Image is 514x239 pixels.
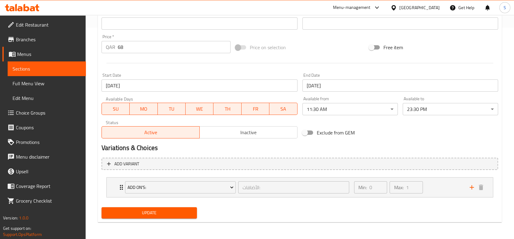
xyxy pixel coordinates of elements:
a: Full Menu View [8,76,86,91]
a: Grocery Checklist [2,193,86,208]
a: Coupons [2,120,86,135]
a: Promotions [2,135,86,149]
input: Please enter price [118,41,231,53]
button: delete [476,183,486,192]
button: TH [213,103,241,115]
span: Promotions [16,138,81,146]
button: SU [102,103,130,115]
span: Upsell [16,168,81,175]
input: Please enter product barcode [102,17,297,30]
span: Coupons [16,124,81,131]
span: MO [132,105,155,113]
span: Get support on: [3,224,31,232]
a: Menus [2,47,86,61]
input: Please enter product sku [302,17,498,30]
div: [GEOGRAPHIC_DATA] [399,4,440,11]
span: Version: [3,214,18,222]
div: 23:30 PM [403,103,498,115]
span: Menus [17,50,81,58]
div: 11:30 AM [302,103,398,115]
span: TU [160,105,183,113]
span: SU [104,105,127,113]
button: Add variant [102,158,498,170]
li: Expand [102,175,498,200]
a: Branches [2,32,86,47]
a: Coverage Report [2,179,86,193]
div: Expand [107,178,493,197]
button: SA [269,103,297,115]
span: Active [104,128,197,137]
span: WE [188,105,211,113]
button: WE [186,103,213,115]
span: Menu disclaimer [16,153,81,160]
span: Full Menu View [13,80,81,87]
a: Sections [8,61,86,76]
button: TU [158,103,186,115]
button: add [467,183,476,192]
span: S [504,4,506,11]
button: Update [102,207,197,219]
span: Grocery Checklist [16,197,81,204]
p: Min: [358,184,367,191]
span: Exclude from GEM [317,129,355,136]
span: Inactive [202,128,295,137]
a: Menu disclaimer [2,149,86,164]
span: Branches [16,36,81,43]
button: Active [102,126,200,138]
a: Upsell [2,164,86,179]
div: Menu-management [333,4,371,11]
span: TH [216,105,239,113]
button: FR [242,103,269,115]
span: 1.0.0 [19,214,28,222]
p: Max: [394,184,403,191]
span: Choice Groups [16,109,81,116]
button: Inactive [199,126,298,138]
span: Update [106,209,192,217]
a: Edit Menu [8,91,86,105]
span: Edit Menu [13,94,81,102]
span: Free item [383,44,403,51]
h2: Variations & Choices [102,143,498,153]
a: Edit Restaurant [2,17,86,32]
span: Add variant [114,160,139,168]
span: Coverage Report [16,182,81,190]
span: FR [244,105,267,113]
p: QAR [106,43,115,51]
span: SA [272,105,295,113]
span: Edit Restaurant [16,21,81,28]
button: MO [130,103,157,115]
a: Support.OpsPlatform [3,230,42,238]
span: Sections [13,65,81,72]
a: Choice Groups [2,105,86,120]
button: Add On's: [125,181,236,193]
span: Price on selection [250,44,286,51]
span: Add On's: [128,184,234,191]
